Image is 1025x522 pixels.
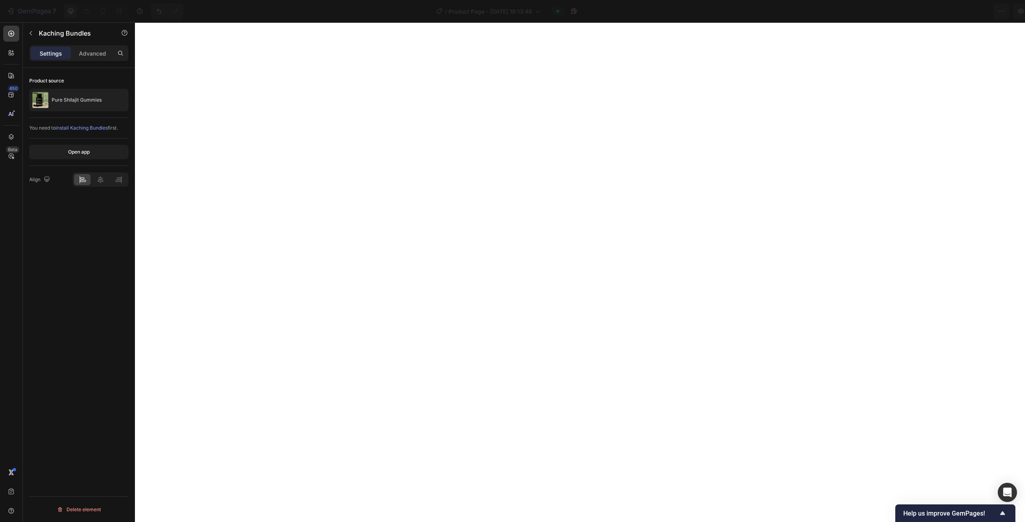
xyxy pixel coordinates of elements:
p: Kaching Bundles [39,28,107,38]
button: Show survey - Help us improve GemPages! [903,508,1007,518]
p: Advanced [79,49,106,58]
button: Open app [29,145,129,159]
div: Undo/Redo [151,3,183,19]
button: Publish [972,3,1005,19]
div: Publish [979,7,999,16]
div: Beta [6,146,19,153]
img: product feature img [32,92,48,108]
div: You need to first. [29,124,129,132]
p: Settings [40,49,62,58]
button: 1 product assigned [862,3,939,19]
div: Product source [29,77,64,84]
span: Product Page - [DATE] 18:13:48 [448,7,532,16]
div: 450 [8,85,19,92]
p: Pure Shilajit Gummies [52,97,102,103]
button: Save [942,3,969,19]
div: Open Intercom Messenger [998,483,1017,502]
button: Delete element [29,503,129,516]
div: Align [29,174,52,185]
span: 1 product assigned [869,7,921,16]
span: / [445,7,447,16]
span: install Kaching Bundles [56,125,108,131]
span: Help us improve GemPages! [903,510,998,517]
span: Save [949,8,962,15]
iframe: Design area [135,22,1025,522]
p: 7 [52,6,56,16]
div: Delete element [57,505,101,514]
div: Open app [68,148,90,156]
button: 7 [3,3,60,19]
